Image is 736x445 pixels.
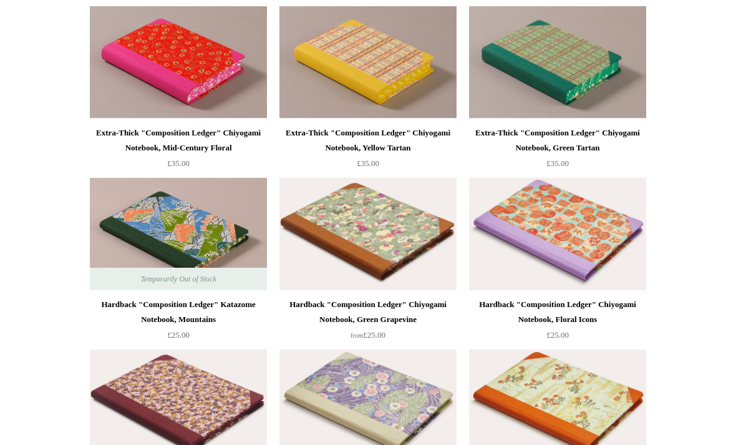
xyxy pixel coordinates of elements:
[469,6,646,119] img: Extra-Thick "Composition Ledger" Chiyogami Notebook, Green Tartan
[472,297,643,327] div: Hardback "Composition Ledger" Chiyogami Notebook, Floral Icons
[283,297,453,327] div: Hardback "Composition Ledger" Chiyogami Notebook, Green Grapevine
[469,6,646,119] a: Extra-Thick "Composition Ledger" Chiyogami Notebook, Green Tartan Extra-Thick "Composition Ledger...
[546,330,569,340] span: £25.00
[351,330,385,340] span: £25.00
[279,125,457,177] a: Extra-Thick "Composition Ledger" Chiyogami Notebook, Yellow Tartan £35.00
[351,332,363,339] span: from
[93,125,264,155] div: Extra-Thick "Composition Ledger" Chiyogami Notebook, Mid-Century Floral
[90,6,267,119] img: Extra-Thick "Composition Ledger" Chiyogami Notebook, Mid-Century Floral
[283,125,453,155] div: Extra-Thick "Composition Ledger" Chiyogami Notebook, Yellow Tartan
[469,125,646,177] a: Extra-Thick "Composition Ledger" Chiyogami Notebook, Green Tartan £35.00
[279,297,457,348] a: Hardback "Composition Ledger" Chiyogami Notebook, Green Grapevine from£25.00
[279,178,457,290] img: Hardback "Composition Ledger" Chiyogami Notebook, Green Grapevine
[469,178,646,290] a: Hardback "Composition Ledger" Chiyogami Notebook, Floral Icons Hardback "Composition Ledger" Chiy...
[90,178,267,290] img: Hardback "Composition Ledger" Katazome Notebook, Mountains
[90,125,267,177] a: Extra-Thick "Composition Ledger" Chiyogami Notebook, Mid-Century Floral £35.00
[357,159,379,168] span: £35.00
[90,178,267,290] a: Hardback "Composition Ledger" Katazome Notebook, Mountains Hardback "Composition Ledger" Katazome...
[90,6,267,119] a: Extra-Thick "Composition Ledger" Chiyogami Notebook, Mid-Century Floral Extra-Thick "Composition ...
[472,125,643,155] div: Extra-Thick "Composition Ledger" Chiyogami Notebook, Green Tartan
[128,268,228,290] span: Temporarily Out of Stock
[546,159,569,168] span: £35.00
[279,6,457,119] a: Extra-Thick "Composition Ledger" Chiyogami Notebook, Yellow Tartan Extra-Thick "Composition Ledge...
[279,6,457,119] img: Extra-Thick "Composition Ledger" Chiyogami Notebook, Yellow Tartan
[90,297,267,348] a: Hardback "Composition Ledger" Katazome Notebook, Mountains £25.00
[279,178,457,290] a: Hardback "Composition Ledger" Chiyogami Notebook, Green Grapevine Hardback "Composition Ledger" C...
[469,178,646,290] img: Hardback "Composition Ledger" Chiyogami Notebook, Floral Icons
[469,297,646,348] a: Hardback "Composition Ledger" Chiyogami Notebook, Floral Icons £25.00
[167,330,190,340] span: £25.00
[167,159,190,168] span: £35.00
[93,297,264,327] div: Hardback "Composition Ledger" Katazome Notebook, Mountains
